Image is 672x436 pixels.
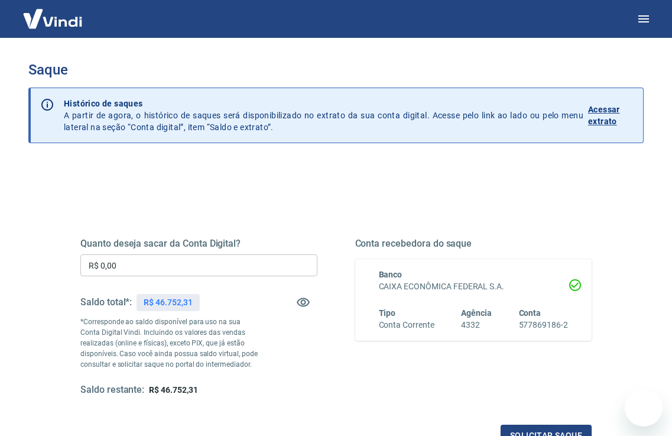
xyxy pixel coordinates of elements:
span: Banco [379,270,402,279]
h6: Conta Corrente [379,319,434,331]
h6: 4332 [461,319,492,331]
h5: Quanto deseja sacar da Conta Digital? [80,238,317,250]
span: Conta [519,308,541,318]
h3: Saque [28,62,644,78]
p: *Corresponde ao saldo disponível para uso na sua Conta Digital Vindi. Incluindo os valores das ve... [80,316,258,370]
h5: Saldo restante: [80,384,144,396]
p: A partir de agora, o histórico de saques será disponibilizado no extrato da sua conta digital. Ac... [64,98,583,133]
h6: CAIXA ECONÔMICA FEDERAL S.A. [379,280,569,293]
span: Tipo [379,308,396,318]
span: Agência [461,308,492,318]
p: Acessar extrato [588,104,634,127]
h5: Saldo total*: [80,296,132,308]
p: R$ 46.752,31 [144,296,192,309]
h5: Conta recebedora do saque [355,238,592,250]
img: Vindi [14,1,91,37]
h6: 577869186-2 [519,319,568,331]
span: R$ 46.752,31 [149,385,197,395]
iframe: Botão para abrir a janela de mensagens [625,389,663,427]
a: Acessar extrato [588,98,634,133]
p: Histórico de saques [64,98,583,109]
